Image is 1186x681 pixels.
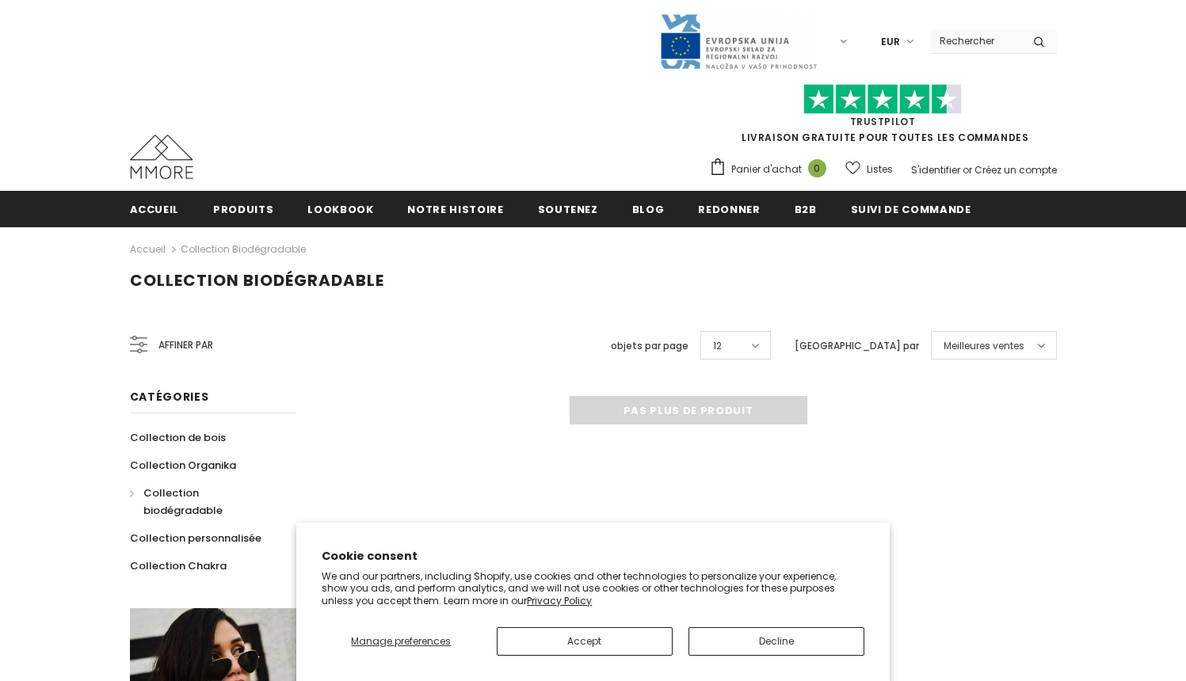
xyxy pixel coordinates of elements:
[213,191,273,226] a: Produits
[803,84,962,115] img: Faites confiance aux étoiles pilotes
[808,159,826,177] span: 0
[130,240,166,259] a: Accueil
[659,13,818,70] img: Javni Razpis
[130,430,226,445] span: Collection de bois
[632,191,665,226] a: Blog
[944,338,1024,354] span: Meilleures ventes
[130,389,209,405] span: Catégories
[130,552,227,580] a: Collection Chakra
[130,135,193,179] img: Cas MMORE
[213,202,273,217] span: Produits
[611,338,688,354] label: objets par page
[709,158,834,181] a: Panier d'achat 0
[130,191,180,226] a: Accueil
[709,91,1057,144] span: LIVRAISON GRATUITE POUR TOUTES LES COMMANDES
[322,548,864,565] h2: Cookie consent
[881,34,900,50] span: EUR
[158,337,213,354] span: Affiner par
[851,191,971,226] a: Suivi de commande
[351,634,451,648] span: Manage preferences
[845,155,893,183] a: Listes
[130,451,236,479] a: Collection Organika
[659,34,818,48] a: Javni Razpis
[795,191,817,226] a: B2B
[974,163,1057,177] a: Créez un compte
[181,242,306,256] a: Collection biodégradable
[698,191,760,226] a: Redonner
[322,627,480,656] button: Manage preferences
[130,458,236,473] span: Collection Organika
[795,202,817,217] span: B2B
[538,191,598,226] a: soutenez
[963,163,972,177] span: or
[130,531,261,546] span: Collection personnalisée
[688,627,864,656] button: Decline
[130,524,261,552] a: Collection personnalisée
[867,162,893,177] span: Listes
[731,162,802,177] span: Panier d'achat
[632,202,665,217] span: Blog
[795,338,919,354] label: [GEOGRAPHIC_DATA] par
[130,269,384,291] span: Collection biodégradable
[538,202,598,217] span: soutenez
[713,338,722,354] span: 12
[698,202,760,217] span: Redonner
[407,202,503,217] span: Notre histoire
[527,594,592,607] a: Privacy Policy
[851,202,971,217] span: Suivi de commande
[850,115,916,128] a: TrustPilot
[307,191,373,226] a: Lookbook
[143,485,223,518] span: Collection biodégradable
[130,202,180,217] span: Accueil
[130,479,279,524] a: Collection biodégradable
[307,202,373,217] span: Lookbook
[911,163,960,177] a: S'identifier
[407,191,503,226] a: Notre histoire
[497,627,673,656] button: Accept
[930,29,1021,52] input: Search Site
[322,570,864,607] p: We and our partners, including Shopify, use cookies and other technologies to personalize your ex...
[130,558,227,573] span: Collection Chakra
[130,424,226,451] a: Collection de bois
